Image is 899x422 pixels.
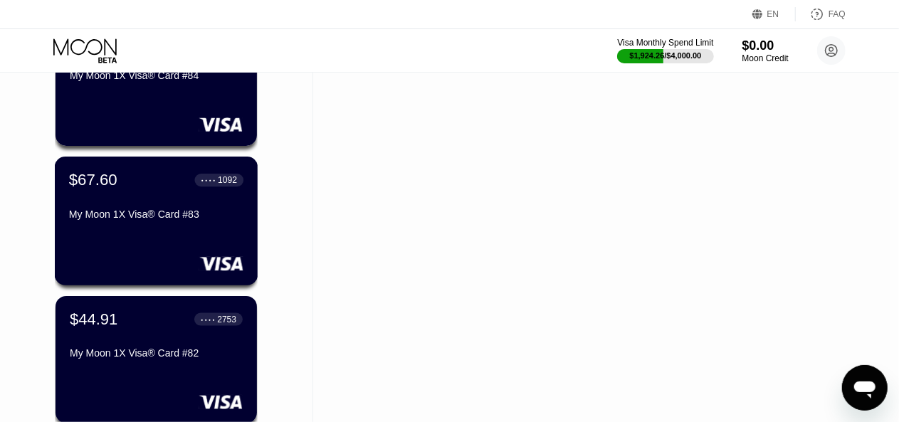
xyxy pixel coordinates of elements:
[218,175,237,185] div: 1092
[69,171,117,189] div: $67.60
[201,178,216,182] div: ● ● ● ●
[70,347,243,359] div: My Moon 1X Visa® Card #82
[767,9,779,19] div: EN
[752,7,796,21] div: EN
[842,365,888,411] iframe: Button to launch messaging window
[617,38,713,48] div: Visa Monthly Spend Limit
[70,310,117,329] div: $44.91
[796,7,846,21] div: FAQ
[70,70,243,81] div: My Moon 1X Visa® Card #84
[829,9,846,19] div: FAQ
[56,19,257,146] div: $80.00● ● ● ●6822My Moon 1X Visa® Card #84
[617,38,713,63] div: Visa Monthly Spend Limit$1,924.26/$4,000.00
[217,315,236,325] div: 2753
[201,317,215,322] div: ● ● ● ●
[69,209,243,220] div: My Moon 1X Visa® Card #83
[742,53,789,63] div: Moon Credit
[56,157,257,285] div: $67.60● ● ● ●1092My Moon 1X Visa® Card #83
[630,51,702,60] div: $1,924.26 / $4,000.00
[742,38,789,53] div: $0.00
[742,38,789,63] div: $0.00Moon Credit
